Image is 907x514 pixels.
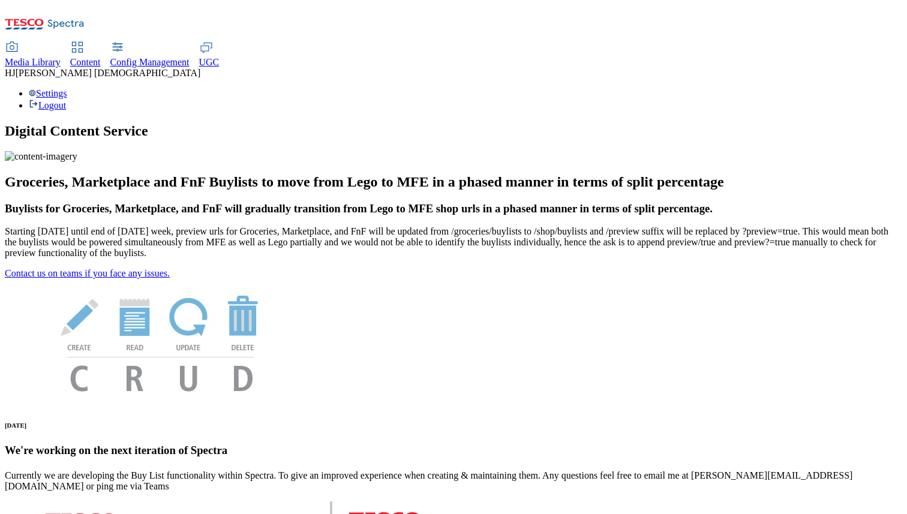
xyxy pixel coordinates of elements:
[70,57,101,67] span: Content
[5,470,902,492] p: Currently we are developing the Buy List functionality within Spectra. To give an improved experi...
[5,43,61,68] a: Media Library
[5,444,902,457] h3: We're working on the next iteration of Spectra
[5,68,16,78] span: HJ
[199,43,220,68] a: UGC
[110,43,190,68] a: Config Management
[5,202,902,215] h3: Buylists for Groceries, Marketplace, and FnF will gradually transition from Lego to MFE shop urls...
[5,279,317,404] img: News Image
[70,43,101,68] a: Content
[5,174,902,190] h2: Groceries, Marketplace and FnF Buylists to move from Lego to MFE in a phased manner in terms of s...
[5,268,170,278] a: Contact us on teams if you face any issues.
[5,151,77,162] img: content-imagery
[5,123,902,139] h1: Digital Content Service
[199,57,220,67] span: UGC
[5,226,902,258] p: Starting [DATE] until end of [DATE] week, preview urls for Groceries, Marketplace, and FnF will b...
[29,100,66,110] a: Logout
[110,57,190,67] span: Config Management
[16,68,201,78] span: [PERSON_NAME] [DEMOGRAPHIC_DATA]
[5,422,902,429] h6: [DATE]
[5,57,61,67] span: Media Library
[29,88,67,98] a: Settings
